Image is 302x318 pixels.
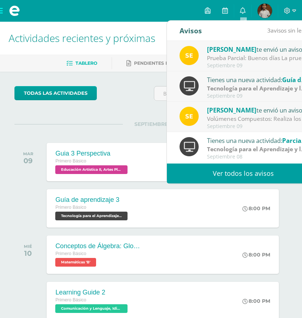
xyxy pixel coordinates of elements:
[207,106,256,114] span: [PERSON_NAME]
[23,151,33,156] div: MAR
[24,244,32,249] div: MIÉ
[55,196,129,204] div: Guía de aprendizaje 3
[180,107,199,126] img: 03c2987289e60ca238394da5f82a525a.png
[180,21,202,41] div: Avisos
[123,121,180,127] span: SEPTIEMBRE
[134,60,196,66] span: Pendientes de entrega
[207,45,256,54] span: [PERSON_NAME]
[55,258,96,267] span: Matemáticas 'B'
[55,304,128,313] span: Comunicación y Lenguaje, Idioma Extranjero Inglés 'B'
[180,46,199,65] img: 03c2987289e60ca238394da5f82a525a.png
[24,249,32,258] div: 10
[258,4,272,18] img: bec2627fc18935b183b967152925e865.png
[55,297,86,302] span: Primero Básico
[55,251,86,256] span: Primero Básico
[9,31,155,45] span: Actividades recientes y próximas
[242,205,270,212] div: 8:00 PM
[126,58,196,69] a: Pendientes de entrega
[242,251,270,258] div: 8:00 PM
[55,205,86,210] span: Primero Básico
[55,165,128,174] span: Educación Artística II, Artes Plásticas 'B'
[66,58,97,69] a: Tablero
[154,86,287,101] input: Busca una actividad próxima aquí...
[55,242,142,250] div: Conceptos de Álgebra: Glosario
[242,298,270,304] div: 8:00 PM
[55,212,128,220] span: Tecnología para el Aprendizaje y la Comunicación (Informática) 'B'
[75,60,97,66] span: Tablero
[55,289,129,296] div: Learning Guide 2
[14,86,97,100] a: todas las Actividades
[55,150,129,157] div: Guia 3 Perspectiva
[55,158,86,164] span: Primero Básico
[267,26,271,34] span: 3
[23,156,33,165] div: 09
